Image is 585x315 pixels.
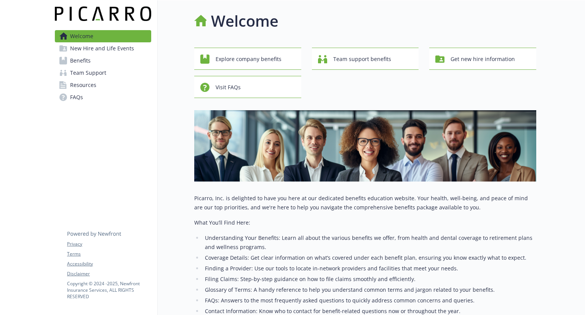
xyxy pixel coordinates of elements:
[216,80,241,95] span: Visit FAQs
[203,275,536,284] li: Filing Claims: Step-by-step guidance on how to file claims smoothly and efficiently.
[55,30,151,42] a: Welcome
[194,110,536,182] img: overview page banner
[70,42,134,55] span: New Hire and Life Events
[67,251,151,257] a: Terms
[55,55,151,67] a: Benefits
[70,55,91,67] span: Benefits
[55,42,151,55] a: New Hire and Life Events
[194,76,301,98] button: Visit FAQs
[70,30,93,42] span: Welcome
[203,264,536,273] li: Finding a Provider: Use our tools to locate in-network providers and facilities that meet your ne...
[203,285,536,294] li: Glossary of Terms: A handy reference to help you understand common terms and jargon related to yo...
[55,91,151,103] a: FAQs
[67,280,151,300] p: Copyright © 2024 - 2025 , Newfront Insurance Services, ALL RIGHTS RESERVED
[194,48,301,70] button: Explore company benefits
[203,233,536,252] li: Understanding Your Benefits: Learn all about the various benefits we offer, from health and denta...
[194,194,536,212] p: Picarro, Inc. is delighted to have you here at our dedicated benefits education website. Your hea...
[216,52,281,66] span: Explore company benefits
[429,48,536,70] button: Get new hire information
[55,79,151,91] a: Resources
[333,52,391,66] span: Team support benefits
[70,91,83,103] span: FAQs
[194,218,536,227] p: What You’ll Find Here:
[70,79,96,91] span: Resources
[67,260,151,267] a: Accessibility
[70,67,106,79] span: Team Support
[451,52,515,66] span: Get new hire information
[203,253,536,262] li: Coverage Details: Get clear information on what’s covered under each benefit plan, ensuring you k...
[67,270,151,277] a: Disclaimer
[67,241,151,247] a: Privacy
[211,10,278,32] h1: Welcome
[203,296,536,305] li: FAQs: Answers to the most frequently asked questions to quickly address common concerns and queries.
[312,48,419,70] button: Team support benefits
[55,67,151,79] a: Team Support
